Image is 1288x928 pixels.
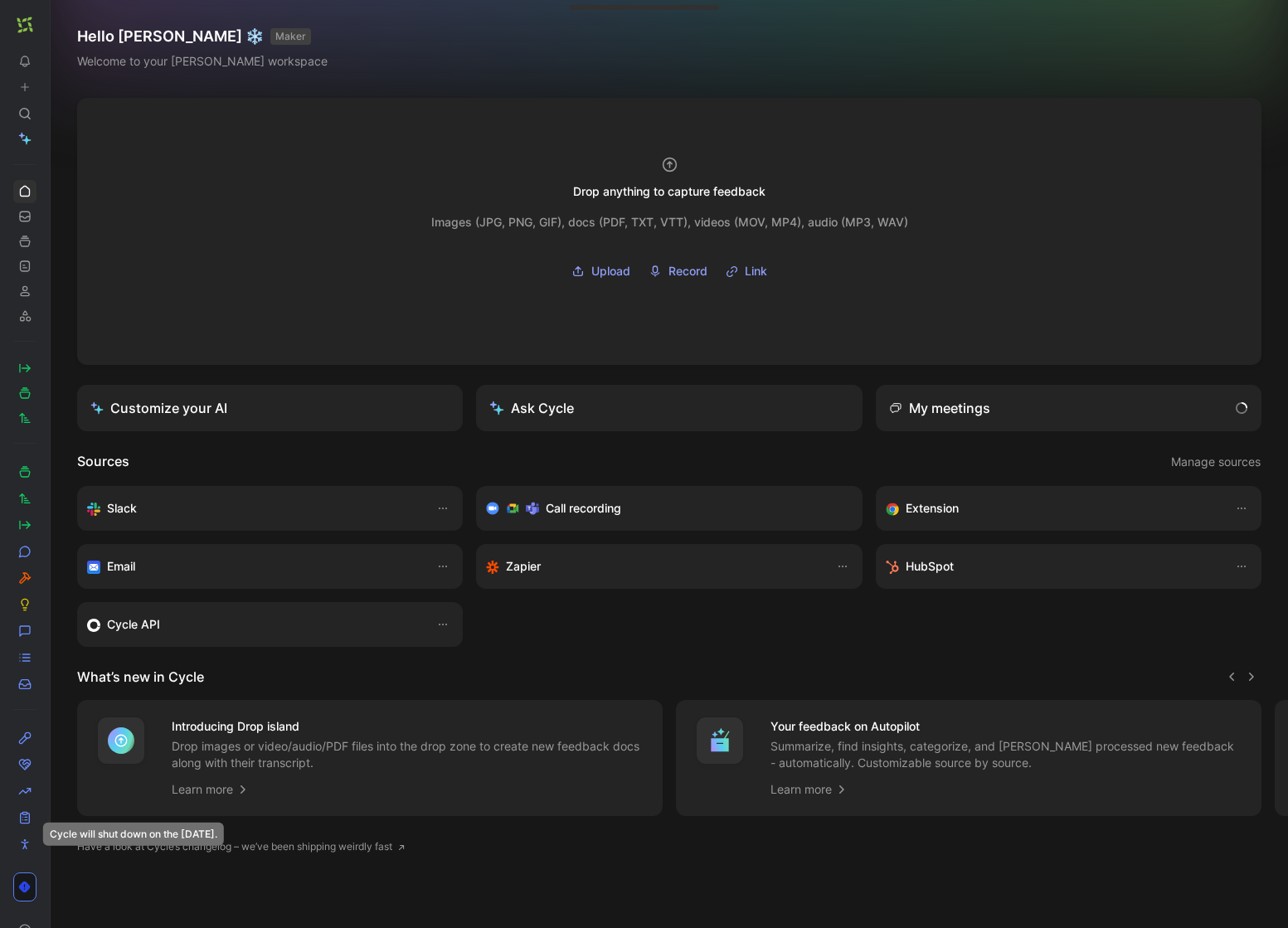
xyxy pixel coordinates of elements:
h3: HubSpot [906,556,954,576]
div: Ask Cycle [489,398,574,418]
h3: Slack [107,498,137,518]
h3: Call recording [546,498,621,518]
div: Customize your AI [90,398,227,418]
div: My meetings [889,398,990,418]
div: Images (JPG, PNG, GIF), docs (PDF, TXT, VTT), videos (MOV, MP4), audio (MP3, WAV) [431,212,908,232]
h3: Email [107,556,135,576]
h4: Your feedback on Autopilot [770,717,1242,736]
span: Upload [591,261,630,281]
a: Learn more [172,780,250,799]
div: Capture feedback from anywhere on the web [886,498,1218,518]
div: Sync your customers, send feedback and get updates in Slack [87,498,420,518]
h3: Zapier [506,556,541,576]
div: Record & transcribe meetings from Zoom, Meet & Teams. [486,498,838,518]
h2: Sources [77,451,129,473]
h3: Extension [906,498,959,518]
a: Customize your AI [77,385,463,431]
button: Upload [566,259,636,284]
button: Verdi [13,13,36,36]
button: Link [720,259,773,284]
div: Sync customers & send feedback from custom sources. Get inspired by our favorite use case [87,615,420,634]
a: Have a look at Cycle’s changelog – we’ve been shipping weirdly fast [77,838,406,855]
h1: Hello [PERSON_NAME] ❄️ [77,27,328,46]
h3: Cycle API [107,615,160,634]
div: Cycle will shut down on the [DATE]. [43,823,224,846]
h4: Introducing Drop island [172,717,643,736]
button: MAKER [270,28,311,45]
img: Verdi [17,17,33,33]
p: Drop images or video/audio/PDF files into the drop zone to create new feedback docs along with th... [172,738,643,771]
div: Forward emails to your feedback inbox [87,556,420,576]
span: Manage sources [1171,452,1261,472]
a: Learn more [770,780,848,799]
button: Manage sources [1170,451,1261,473]
p: Summarize, find insights, categorize, and [PERSON_NAME] processed new feedback - automatically. C... [770,738,1242,771]
button: Ask Cycle [476,385,862,431]
div: Capture feedback from thousands of sources with Zapier (survey results, recordings, sheets, etc). [486,556,819,576]
div: Drop anything to capture feedback [573,182,766,202]
span: Link [745,261,767,281]
button: Record [643,259,713,284]
h2: What’s new in Cycle [77,667,204,687]
span: Record [668,261,707,281]
div: Welcome to your [PERSON_NAME] workspace [77,51,328,71]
